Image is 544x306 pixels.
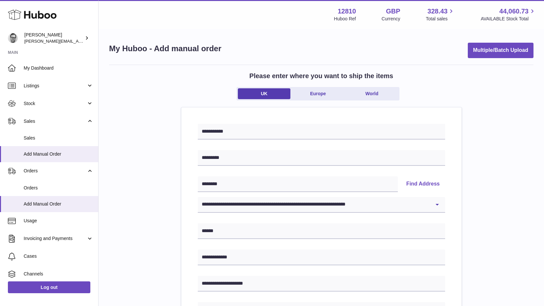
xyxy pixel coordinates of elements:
a: World [346,88,398,99]
span: Channels [24,271,93,277]
a: Log out [8,281,90,293]
span: 328.43 [427,7,447,16]
div: [PERSON_NAME] [24,32,83,44]
span: Usage [24,218,93,224]
span: Listings [24,83,86,89]
a: UK [238,88,290,99]
a: 328.43 Total sales [426,7,455,22]
h1: My Huboo - Add manual order [109,43,221,54]
span: Add Manual Order [24,151,93,157]
span: Sales [24,118,86,124]
span: [PERSON_NAME][EMAIL_ADDRESS][DOMAIN_NAME] [24,38,132,44]
a: Europe [292,88,344,99]
strong: GBP [386,7,400,16]
span: Orders [24,185,93,191]
span: Total sales [426,16,455,22]
a: 44,060.73 AVAILABLE Stock Total [481,7,536,22]
span: 44,060.73 [499,7,529,16]
div: Huboo Ref [334,16,356,22]
span: My Dashboard [24,65,93,71]
button: Find Address [401,176,445,192]
span: Invoicing and Payments [24,235,86,242]
span: Sales [24,135,93,141]
span: Stock [24,100,86,107]
button: Multiple/Batch Upload [468,43,533,58]
span: Add Manual Order [24,201,93,207]
span: Orders [24,168,86,174]
img: alex@digidistiller.com [8,33,18,43]
span: Cases [24,253,93,259]
h2: Please enter where you want to ship the items [249,72,393,80]
div: Currency [382,16,400,22]
strong: 12810 [338,7,356,16]
span: AVAILABLE Stock Total [481,16,536,22]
